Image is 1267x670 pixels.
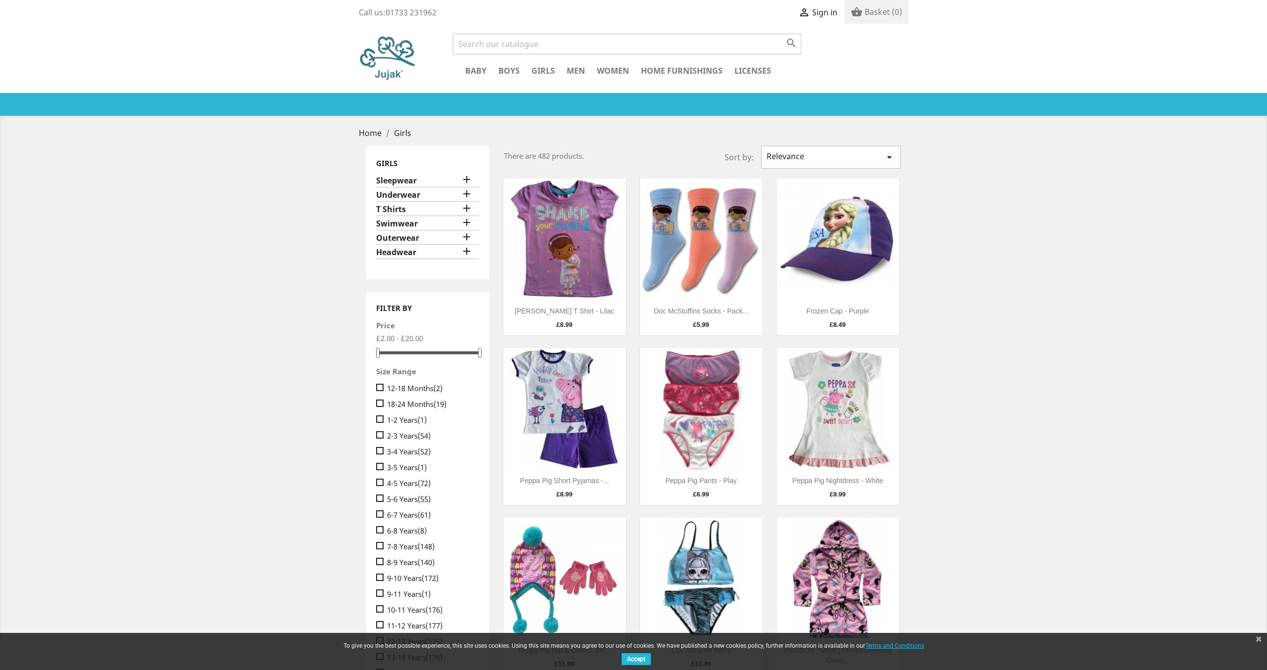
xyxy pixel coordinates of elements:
[434,399,446,409] span: (19)
[418,557,435,567] span: (140)
[453,34,801,54] input: Search
[761,146,901,169] button: Relevance
[777,518,899,640] img: Minnie Mouse Dressing Gown...
[387,431,475,441] a: 2-3 Years(54)
[461,202,473,214] i: 
[376,219,479,230] a: Swimwear
[426,605,442,615] span: (176)
[387,494,475,504] a: 5-6 Years(55)
[376,333,479,343] p: £2.00 - £20.00
[640,518,763,640] img: LOL Surprise Bikini
[359,34,419,83] img: Jujak
[387,526,475,536] a: 6-8 Years(8)
[865,6,890,17] span: Basket
[622,653,651,665] button: Accept
[422,573,439,583] span: (172)
[865,639,924,652] a: Terms and Conditions
[503,179,626,301] img: Doc McStuffins T Shirt - Lilac
[503,348,626,471] img: Peppa Pig Short Pyjamas -...
[359,128,382,138] span: Home
[785,37,797,49] i: 
[376,321,464,330] p: Price
[422,589,431,599] span: (1)
[461,188,473,200] i: 
[461,217,473,228] i: 
[418,447,431,456] span: (52)
[461,231,473,243] i: 
[636,64,728,79] a: Home Furnishings
[376,304,479,313] p: Filter By
[359,7,437,17] div: Call us:
[562,64,590,79] a: Men
[376,158,397,168] a: Girls
[782,37,800,49] button: 
[376,247,479,259] a: Headwear
[792,477,883,485] a: Peppa Pig Nightdress - White
[387,621,475,630] a: 11-12 Years(177)
[394,128,411,138] a: Girls
[387,510,475,520] a: 6-7 Years(61)
[520,477,609,485] a: Peppa Pig Short Pyjamas -...
[434,383,442,393] span: (2)
[798,7,837,18] a:  Sign in
[504,151,695,161] p: There are 482 products.
[418,462,427,472] span: (1)
[387,447,475,456] a: 3-4 Years(52)
[730,64,776,79] a: Licenses
[460,64,491,79] a: Baby
[418,415,427,425] span: (1)
[883,151,895,163] i: 
[387,573,475,583] a: 9-10 Years(172)
[693,491,709,498] span: £6.99
[418,510,431,520] span: (61)
[418,431,431,441] span: (54)
[418,478,431,488] span: (72)
[693,321,709,328] span: £5.99
[461,245,473,257] i: 
[387,605,475,615] a: 10-11 Years(176)
[493,64,525,79] a: Boys
[503,518,626,640] img: Peppa Pig Hat & Gloves Set...
[386,7,437,18] span: 01733 231962
[376,367,464,376] p: Size Range
[387,541,475,551] a: 7-8 Years(148)
[798,7,810,19] i: 
[359,128,384,138] a: Home
[461,174,473,185] i: 
[829,321,846,328] span: £8.49
[337,642,930,668] div: To give you the best possible experience, this site uses cookies. Using this site means you agree...
[851,7,863,19] i: shopping_basket
[387,589,475,599] a: 9-11 Years(1)
[806,307,869,315] a: Frozen Cap - Purple
[527,64,560,79] a: Girls
[640,348,763,471] img: Peppa Pig Pants - Play
[387,462,475,472] a: 3-5 Years(1)
[376,204,479,216] a: T Shirts
[777,348,899,471] img: Peppa Pig Nightdress - White
[387,399,475,409] a: 18-24 Months(19)
[654,307,748,315] a: Doc McStuffins Socks - Pack...
[777,179,899,301] img: Frozen Cap - Purple
[418,541,435,551] span: (148)
[829,491,846,498] span: £9.99
[387,557,475,567] a: 8-9 Years(140)
[556,491,573,498] span: £8.99
[387,478,475,488] a: 4-5 Years(72)
[426,621,442,630] span: (177)
[640,179,763,301] img: Doc McStuffins Socks - Pack...
[418,494,431,504] span: (55)
[710,152,761,162] span: Sort by:
[376,190,479,202] a: Underwear
[387,415,475,425] a: 1-2 Years(1)
[556,321,573,328] span: £8.99
[515,307,614,315] a: [PERSON_NAME] T Shirt - Lilac
[812,7,837,18] span: Sign in
[387,383,475,393] a: 12-18 Months(2)
[376,176,479,187] a: Sleepwear
[666,477,737,485] a: Peppa Pig Pants - Play
[592,64,634,79] a: Women
[376,233,479,245] a: Outerwear
[892,6,902,17] span: (0)
[418,526,427,536] span: (8)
